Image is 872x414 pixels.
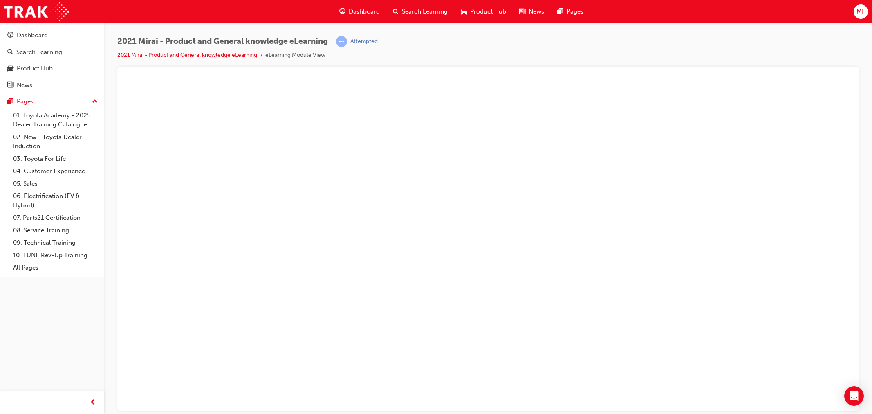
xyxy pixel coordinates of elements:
div: Search Learning [16,47,62,57]
div: News [17,81,32,90]
span: up-icon [92,97,98,107]
div: Dashboard [17,31,48,40]
a: car-iconProduct Hub [454,3,513,20]
a: guage-iconDashboard [333,3,386,20]
button: Pages [3,94,101,109]
span: Pages [567,7,583,16]
span: news-icon [7,82,13,89]
a: 06. Electrification (EV & Hybrid) [10,190,101,211]
span: pages-icon [7,98,13,106]
li: eLearning Module View [265,51,325,60]
div: Open Intercom Messenger [844,386,864,406]
span: Dashboard [349,7,380,16]
a: 05. Sales [10,178,101,190]
a: 04. Customer Experience [10,165,101,178]
a: Product Hub [3,61,101,76]
span: | [331,37,333,46]
a: 08. Service Training [10,224,101,237]
button: MF [854,4,868,19]
a: pages-iconPages [551,3,590,20]
span: 2021 Mirai - Product and General knowledge eLearning [117,37,328,46]
span: search-icon [393,7,399,17]
div: Attempted [350,38,378,45]
div: Product Hub [17,64,53,73]
span: prev-icon [90,398,96,408]
span: MF [856,7,865,16]
span: search-icon [7,49,13,56]
span: Search Learning [402,7,448,16]
img: Trak [4,2,69,21]
span: learningRecordVerb_ATTEMPT-icon [336,36,347,47]
span: pages-icon [557,7,563,17]
a: 09. Technical Training [10,236,101,249]
a: Dashboard [3,28,101,43]
span: guage-icon [339,7,345,17]
span: news-icon [519,7,525,17]
a: 10. TUNE Rev-Up Training [10,249,101,262]
a: 2021 Mirai - Product and General knowledge eLearning [117,52,257,59]
span: News [529,7,544,16]
a: 07. Parts21 Certification [10,211,101,224]
a: News [3,78,101,93]
span: Product Hub [470,7,506,16]
span: car-icon [7,65,13,72]
div: Pages [17,97,34,106]
button: DashboardSearch LearningProduct HubNews [3,26,101,94]
a: news-iconNews [513,3,551,20]
a: 03. Toyota For Life [10,153,101,165]
a: All Pages [10,261,101,274]
span: car-icon [461,7,467,17]
span: guage-icon [7,32,13,39]
a: 01. Toyota Academy - 2025 Dealer Training Catalogue [10,109,101,131]
a: Search Learning [3,45,101,60]
a: search-iconSearch Learning [386,3,454,20]
a: 02. New - Toyota Dealer Induction [10,131,101,153]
